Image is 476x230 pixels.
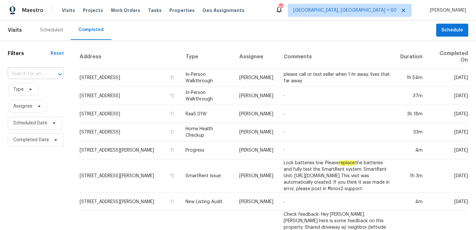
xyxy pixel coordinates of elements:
[83,7,103,14] span: Projects
[13,86,24,93] span: Type
[428,45,468,69] th: Completed On
[395,159,428,193] td: 1h 3m
[428,159,468,193] td: [DATE]
[79,105,180,123] td: [STREET_ADDRESS]
[180,45,234,69] th: Type
[62,7,75,14] span: Visits
[22,7,43,14] span: Maestro
[79,87,180,105] td: [STREET_ADDRESS]
[395,123,428,141] td: 33m
[428,87,468,105] td: [DATE]
[428,123,468,141] td: [DATE]
[234,45,278,69] th: Assignee
[395,69,428,87] td: 1h 54m
[169,75,175,80] button: Copy Address
[278,141,395,159] td: -
[428,141,468,159] td: [DATE]
[278,105,395,123] td: -
[180,87,234,105] td: In-Person Walkthrough
[79,193,180,211] td: [STREET_ADDRESS][PERSON_NAME]
[169,129,175,135] button: Copy Address
[180,141,234,159] td: Progress
[278,4,283,10] div: 616
[278,45,395,69] th: Comments
[79,45,180,69] th: Address
[8,23,22,37] span: Visits
[51,50,64,57] div: Reset
[428,105,468,123] td: [DATE]
[180,105,234,123] td: RaaS D1W
[436,24,468,37] button: Schedule
[180,123,234,141] td: Home Health Checkup
[79,141,180,159] td: [STREET_ADDRESS][PERSON_NAME]
[180,159,234,193] td: SmartRent Issue
[79,69,180,87] td: [STREET_ADDRESS]
[180,193,234,211] td: New Listing Audit
[234,69,278,87] td: [PERSON_NAME]
[13,103,32,109] span: Assignee
[13,137,49,143] span: Completed Date
[169,173,175,178] button: Copy Address
[428,193,468,211] td: [DATE]
[395,105,428,123] td: 3h 18m
[234,193,278,211] td: [PERSON_NAME]
[427,7,466,14] span: [PERSON_NAME]
[111,7,140,14] span: Work Orders
[441,26,463,34] span: Schedule
[148,8,162,13] span: Tasks
[428,69,468,87] td: [DATE]
[278,87,395,105] td: -
[40,27,63,33] div: Scheduled
[395,87,428,105] td: 37m
[13,120,47,126] span: Scheduled Date
[79,123,180,141] td: [STREET_ADDRESS]
[8,69,46,79] input: Search for an address...
[55,70,64,79] button: Open
[79,159,180,193] td: [STREET_ADDRESS][PERSON_NAME]
[169,199,175,204] button: Copy Address
[293,7,397,14] span: [GEOGRAPHIC_DATA], [GEOGRAPHIC_DATA] + 60
[278,159,395,193] td: Lock batteries low. Please the batteries and fully test the SmartRent system. SmartRent Unit: [UR...
[339,160,355,166] em: replace
[234,123,278,141] td: [PERSON_NAME]
[278,193,395,211] td: -
[78,27,104,33] div: Completed
[180,69,234,87] td: In-Person Walkthrough
[234,141,278,159] td: [PERSON_NAME]
[169,111,175,117] button: Copy Address
[234,159,278,193] td: [PERSON_NAME]
[278,123,395,141] td: -
[395,193,428,211] td: 4m
[278,69,395,87] td: please call or text seller when 1-hr away, lives that far away
[234,105,278,123] td: [PERSON_NAME]
[395,45,428,69] th: Duration
[169,147,175,153] button: Copy Address
[169,93,175,98] button: Copy Address
[202,7,244,14] span: Geo Assignments
[8,50,51,57] h1: Filters
[169,7,195,14] span: Properties
[234,87,278,105] td: [PERSON_NAME]
[395,141,428,159] td: 4m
